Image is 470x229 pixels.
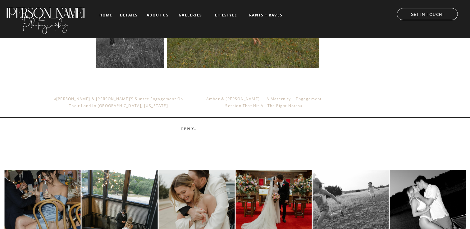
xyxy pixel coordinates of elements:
a: about us [145,13,171,17]
a: Amber & [PERSON_NAME] — A Maternity + Engagement Session That Hit All the Right Notes [206,96,322,108]
div: Reply... [89,127,291,131]
a: Photography [5,12,85,33]
a: LIFESTYLE [210,13,242,17]
nav: « [53,96,185,109]
nav: » [198,96,330,109]
a: RANTS + RAVES [249,13,283,17]
a: home [98,13,113,17]
a: GET IN TOUCH! [390,10,464,16]
a: details [120,13,138,17]
a: galleries [177,13,203,17]
a: [PERSON_NAME] [5,5,85,15]
a: [PERSON_NAME] & [PERSON_NAME]’s Sunset Engagement on Their Land in [GEOGRAPHIC_DATA], [US_STATE] [56,96,183,108]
